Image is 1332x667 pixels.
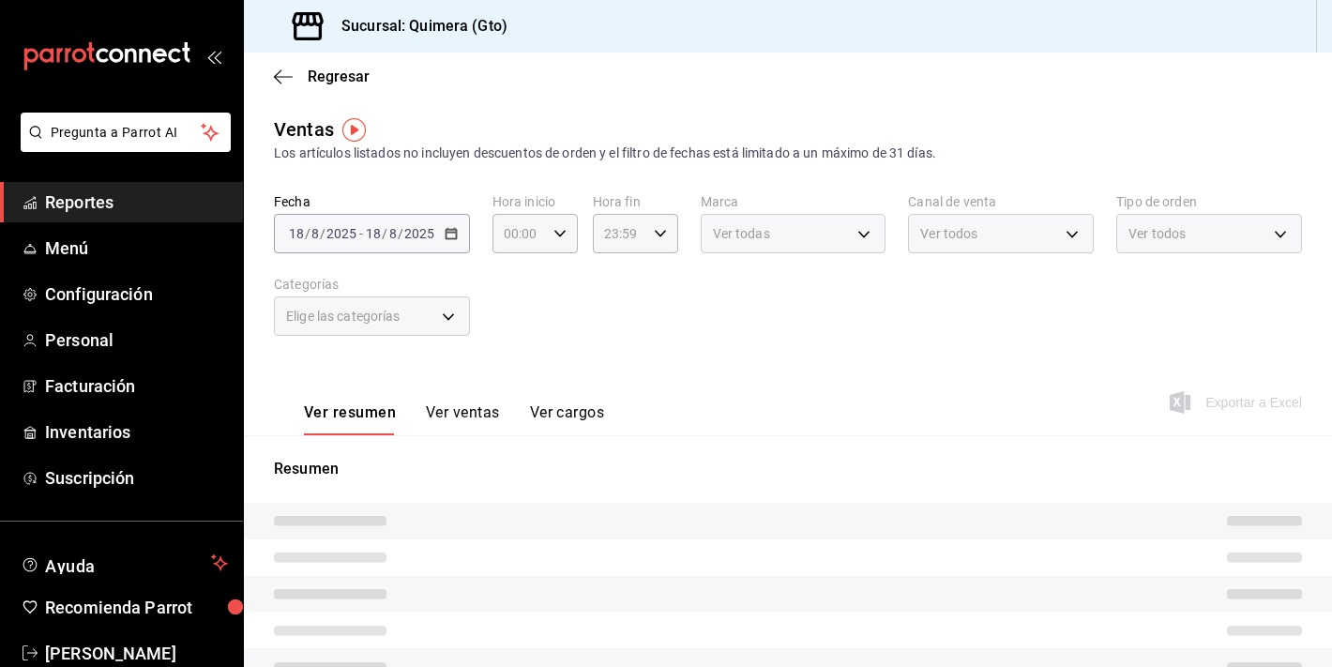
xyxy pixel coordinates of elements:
span: Configuración [45,281,228,307]
span: Recomienda Parrot [45,595,228,620]
label: Canal de venta [908,195,1094,208]
span: - [359,226,363,241]
label: Marca [701,195,886,208]
p: Resumen [274,458,1302,480]
div: Los artículos listados no incluyen descuentos de orden y el filtro de fechas está limitado a un m... [274,144,1302,163]
label: Hora inicio [492,195,578,208]
span: / [398,226,403,241]
span: Menú [45,235,228,261]
span: Ver todas [713,224,770,243]
button: open_drawer_menu [206,49,221,64]
label: Fecha [274,195,470,208]
input: -- [288,226,305,241]
input: ---- [325,226,357,241]
button: Pregunta a Parrot AI [21,113,231,152]
label: Hora fin [593,195,678,208]
input: ---- [403,226,435,241]
span: Pregunta a Parrot AI [51,123,202,143]
a: Pregunta a Parrot AI [13,136,231,156]
input: -- [365,226,382,241]
span: Reportes [45,189,228,215]
label: Tipo de orden [1116,195,1302,208]
span: Ayuda [45,552,204,574]
span: Personal [45,327,228,353]
span: Facturación [45,373,228,399]
h3: Sucursal: Quimera (Gto) [326,15,507,38]
span: Regresar [308,68,370,85]
button: Regresar [274,68,370,85]
img: Tooltip marker [342,118,366,142]
span: / [305,226,310,241]
span: Suscripción [45,465,228,491]
span: Elige las categorías [286,307,401,326]
span: / [382,226,387,241]
button: Ver resumen [304,403,396,435]
input: -- [388,226,398,241]
label: Categorías [274,278,470,291]
span: Inventarios [45,419,228,445]
button: Ver cargos [530,403,605,435]
span: [PERSON_NAME] [45,641,228,666]
div: navigation tabs [304,403,604,435]
button: Ver ventas [426,403,500,435]
span: Ver todos [1128,224,1186,243]
span: Ver todos [920,224,977,243]
div: Ventas [274,115,334,144]
input: -- [310,226,320,241]
span: / [320,226,325,241]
